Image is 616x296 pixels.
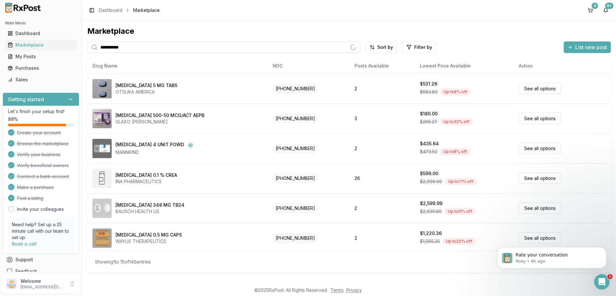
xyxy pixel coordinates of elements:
div: [MEDICAL_DATA] 4 UNIT POWD [116,141,184,149]
a: See all options [519,83,561,94]
span: $265.27 [420,119,437,125]
div: $180.00 [420,111,438,117]
td: 26 [349,163,415,193]
span: Sort by [377,44,393,50]
div: Showing 1 to 15 of 146 entries [95,259,151,265]
span: [PHONE_NUMBER] [273,84,318,93]
div: [MEDICAL_DATA] 5 MG TABS [116,82,177,89]
div: My Posts [8,53,74,60]
img: RxPost Logo [3,3,44,13]
div: Dashboard [8,30,74,37]
h3: Getting started [8,95,44,103]
iframe: Intercom live chat [594,274,610,290]
button: Dashboard [3,28,79,39]
button: My Posts [3,51,79,62]
span: Connect a bank account [17,173,69,180]
span: [PHONE_NUMBER] [273,144,318,153]
nav: breadcrumb [99,7,160,13]
span: Browse the marketplace [17,140,69,147]
td: 2 [349,133,415,163]
th: NDC [268,58,349,74]
span: Create your account [17,130,61,136]
button: Sort by [365,41,397,53]
div: [MEDICAL_DATA] 500-50 MCG/ACT AEPB [116,112,204,119]
div: INA PHARMACEUTICS [116,178,177,185]
span: $473.52 [420,148,437,155]
div: WAYLIS THERAPEUTICS [116,238,182,245]
span: $583.80 [420,89,438,95]
a: Privacy [346,287,362,293]
div: Up to 71 % off [445,178,477,185]
div: MANNKIND [116,149,194,156]
a: Dashboard [5,28,77,39]
div: [MEDICAL_DATA] 348 MG TB24 [116,202,184,208]
span: [PHONE_NUMBER] [273,174,318,183]
a: See all options [519,113,561,124]
button: 4 [585,5,595,15]
img: Abilify 5 MG TABS [92,79,112,98]
img: Avodart 0.5 MG CAPS [92,229,112,248]
div: Sales [8,76,74,83]
img: Afrezza 4 UNIT POWD [92,139,112,158]
div: Up to 32 % off [440,118,473,125]
div: Up to 9 % off [440,88,471,95]
a: Book a call [12,241,37,247]
div: $2,599.99 [420,200,442,207]
img: Amcinonide 0.1 % CREA [92,169,112,188]
button: 9+ [601,5,611,15]
div: Up to 11 % off [444,208,475,215]
a: List new post [564,45,611,51]
a: See all options [519,143,561,154]
img: Aplenzin 348 MG TB24 [92,199,112,218]
div: 9+ [605,3,613,9]
button: Purchases [3,63,79,73]
a: Sales [5,74,77,85]
div: $599.00 [420,170,438,177]
p: Let's finish your setup first! [8,108,74,115]
button: Marketplace [3,40,79,50]
a: Invite your colleagues [17,206,64,212]
a: See all options [519,232,561,244]
span: Filter by [414,44,432,50]
span: $1,565.25 [420,238,440,245]
span: [PHONE_NUMBER] [273,114,318,123]
div: Marketplace [8,42,74,48]
a: Terms [330,287,344,293]
a: Dashboard [99,7,122,13]
img: Advair Diskus 500-50 MCG/ACT AEPB [92,109,112,128]
span: Verify beneficial owners [17,162,69,169]
div: $1,220.36 [420,230,442,237]
th: Posts Available [349,58,415,74]
span: $2,930.60 [420,208,442,215]
span: Feedback [15,268,37,274]
div: $435.64 [420,140,439,147]
span: Marketplace [133,7,160,13]
p: Welcome [21,278,65,284]
button: Feedback [3,265,79,277]
td: 2 [349,223,415,253]
div: GLAXO [PERSON_NAME] [116,119,204,125]
div: Up to 22 % off [442,238,475,245]
td: 2 [349,74,415,103]
span: [PHONE_NUMBER] [273,234,318,242]
p: Need help? Set up a 25 minute call with our team to set up. [12,221,70,241]
div: Up to 8 % off [440,148,470,155]
span: Post a listing [17,195,43,202]
button: List new post [564,41,611,53]
p: [EMAIL_ADDRESS][DOMAIN_NAME] [21,284,65,290]
div: Purchases [8,65,74,71]
h2: Main Menu [5,21,77,26]
div: [MEDICAL_DATA] 0.1 % CREA [116,172,177,178]
th: Drug Name [87,58,268,74]
a: See all options [519,202,561,214]
button: Filter by [402,41,436,53]
td: 3 [349,103,415,133]
div: [MEDICAL_DATA] 0.5 MG CAPS [116,232,182,238]
div: BAUSCH HEALTH US [116,208,184,215]
iframe: Intercom notifications message [488,234,616,279]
